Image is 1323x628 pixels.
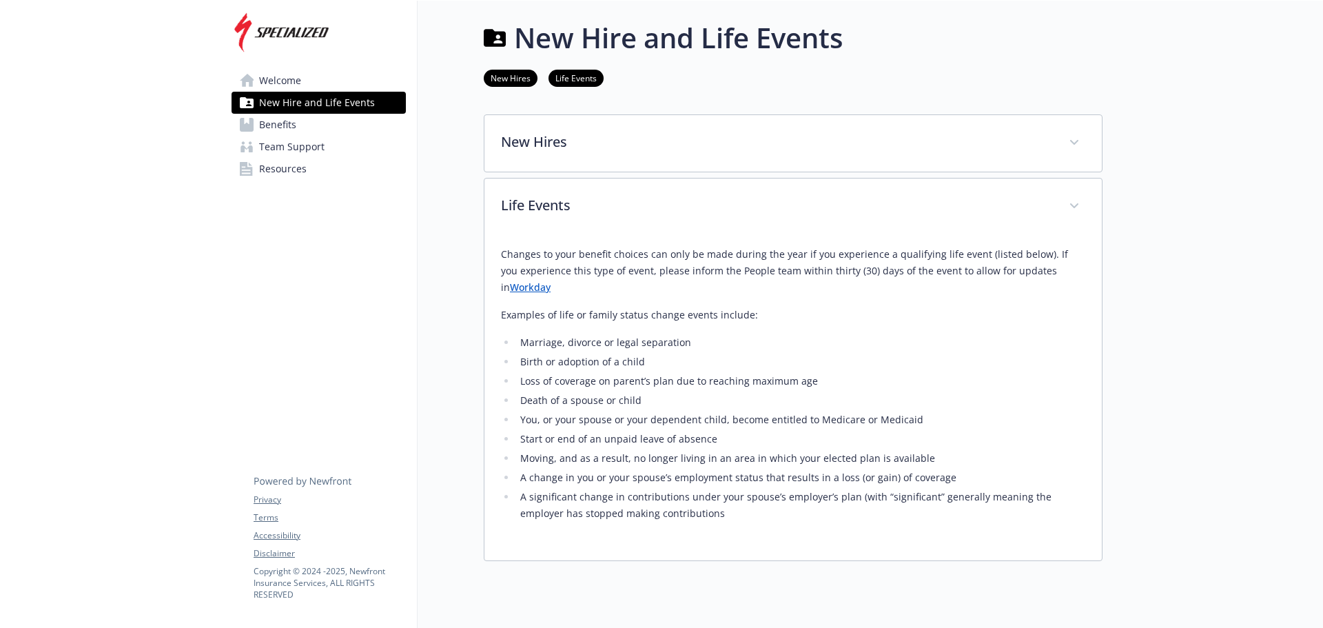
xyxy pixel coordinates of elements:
a: Terms [254,511,405,524]
a: Welcome [232,70,406,92]
li: Marriage, divorce or legal separation [516,334,1085,351]
li: Death of a spouse or child [516,392,1085,409]
li: A significant change in contributions under your spouse’s employer’s plan (with “significant” gen... [516,489,1085,522]
span: New Hire and Life Events [259,92,375,114]
h1: New Hire and Life Events [514,17,843,59]
div: Life Events [484,235,1102,560]
span: Team Support [259,136,325,158]
p: New Hires [501,132,1052,152]
a: Benefits [232,114,406,136]
a: Resources [232,158,406,180]
a: Privacy [254,494,405,506]
p: Examples of life or family status change events include: [501,307,1085,323]
div: Life Events [484,179,1102,235]
a: Disclaimer [254,547,405,560]
a: Team Support [232,136,406,158]
li: A change in you or your spouse’s employment status that results in a loss (or gain) of coverage [516,469,1085,486]
p: Changes to your benefit choices can only be made during the year if you experience a qualifying l... [501,246,1085,296]
p: Copyright © 2024 - 2025 , Newfront Insurance Services, ALL RIGHTS RESERVED [254,565,405,600]
span: Resources [259,158,307,180]
li: Loss of coverage on parent’s plan due to reaching maximum age [516,373,1085,389]
li: You, or your spouse or your dependent child, become entitled to Medicare or Medicaid [516,412,1085,428]
div: New Hires [484,115,1102,172]
a: Workday [510,281,551,294]
a: Accessibility [254,529,405,542]
a: Life Events [548,71,604,84]
span: Benefits [259,114,296,136]
span: Welcome [259,70,301,92]
li: Moving, and as a result, no longer living in an area in which your elected plan is available [516,450,1085,467]
li: Start or end of an unpaid leave of absence [516,431,1085,447]
a: New Hire and Life Events [232,92,406,114]
li: Birth or adoption of a child [516,354,1085,370]
p: Life Events [501,195,1052,216]
a: New Hires [484,71,537,84]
